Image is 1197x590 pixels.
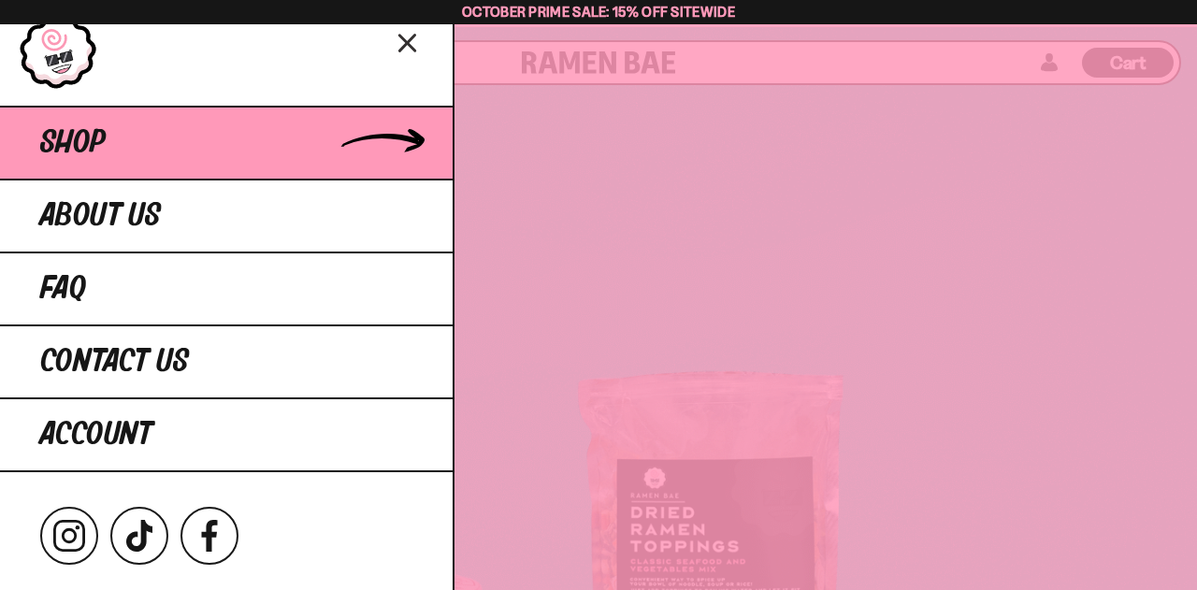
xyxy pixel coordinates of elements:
span: FAQ [40,272,86,306]
span: October Prime Sale: 15% off Sitewide [462,3,735,21]
span: Account [40,418,152,452]
span: Shop [40,126,106,160]
button: Close menu [392,25,425,58]
span: Contact Us [40,345,189,379]
span: About Us [40,199,161,233]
